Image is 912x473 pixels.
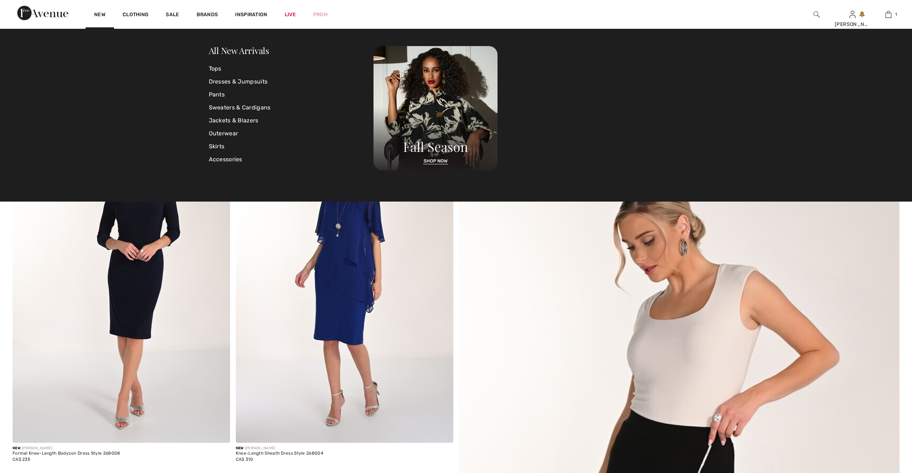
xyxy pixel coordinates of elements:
[13,446,120,451] div: [PERSON_NAME]
[895,11,897,18] span: 1
[814,10,820,19] img: search the website
[209,75,374,88] a: Dresses & Jumpsuits
[197,12,218,19] a: Brands
[13,457,30,462] span: CA$ 235
[835,21,870,28] div: [PERSON_NAME]
[236,116,453,443] img: Knee-Length Sheath Dress Style 268004. Imperial Blue
[209,45,269,56] a: All New Arrivals
[17,6,68,20] img: 1ère Avenue
[871,10,906,19] a: 1
[209,101,374,114] a: Sweaters & Cardigans
[235,12,267,19] span: Inspiration
[209,127,374,140] a: Outerwear
[209,114,374,127] a: Jackets & Blazers
[13,446,20,450] span: New
[313,11,327,18] a: Prom
[209,153,374,166] a: Accessories
[13,116,230,443] img: Formal Knee-Length Bodycon Dress Style 268008. Black
[209,88,374,101] a: Pants
[123,12,148,19] a: Clothing
[373,46,498,170] img: 250825120107_a8d8ca038cac6.jpg
[209,62,374,75] a: Tops
[236,446,244,450] span: New
[236,451,323,456] div: Knee-Length Sheath Dress Style 268004
[885,10,892,19] img: My Bag
[285,11,296,18] a: Live
[849,10,856,19] img: My Info
[236,446,323,451] div: [PERSON_NAME]
[166,12,179,19] a: Sale
[209,140,374,153] a: Skirts
[94,12,105,19] a: New
[236,457,253,462] span: CA$ 310
[849,11,856,18] a: Sign In
[13,451,120,456] div: Formal Knee-Length Bodycon Dress Style 268008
